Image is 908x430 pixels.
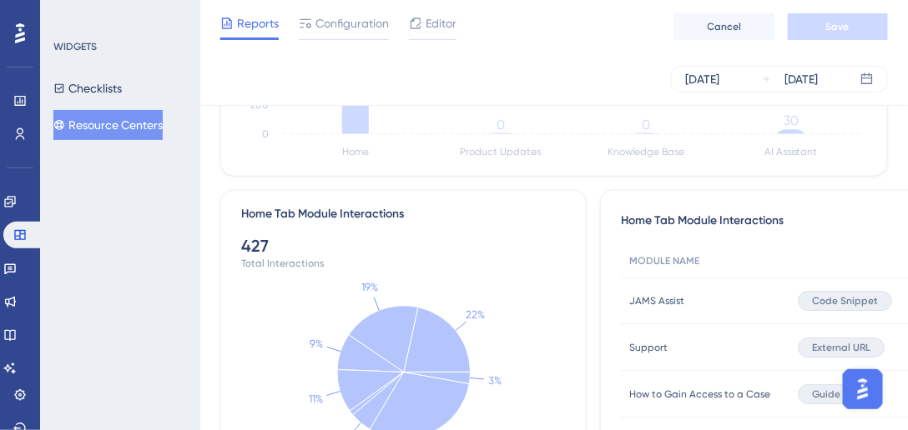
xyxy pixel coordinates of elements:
[250,100,269,112] tspan: 200
[784,69,819,89] div: [DATE]
[237,13,279,33] span: Reports
[629,294,684,307] span: JAMS Assist
[674,13,774,40] button: Cancel
[629,341,668,354] span: Support
[642,117,650,132] tspan: 0
[426,13,457,33] span: Editor
[315,13,389,33] span: Configuration
[310,337,323,350] text: 9%
[629,254,699,267] span: MODULE NAME
[812,341,870,354] span: External URL
[708,20,742,33] span: Cancel
[53,40,97,53] div: WIDGETS
[461,147,542,158] tspan: Product Updates
[489,374,502,387] text: 3%
[309,392,323,405] text: 11%
[838,364,888,414] iframe: UserGuiding AI Assistant Launcher
[262,128,269,140] tspan: 0
[608,147,684,158] tspan: Knowledge Base
[826,20,850,33] span: Save
[466,309,485,322] text: 22%
[629,387,770,401] span: How to Gain Access to a Case
[764,147,818,158] tspan: AI Assistant
[812,387,840,401] span: Guide
[241,234,566,257] div: 427
[621,211,784,231] span: Home Tab Module Interactions
[342,147,369,158] tspan: Home
[241,204,404,224] div: Home Tab Module Interactions
[53,73,122,103] button: Checklists
[685,69,719,89] div: [DATE]
[53,110,163,140] button: Resource Centers
[784,113,799,129] tspan: 30
[812,294,878,307] span: Code Snippet
[497,117,505,132] tspan: 0
[788,13,888,40] button: Save
[361,281,378,293] text: 19%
